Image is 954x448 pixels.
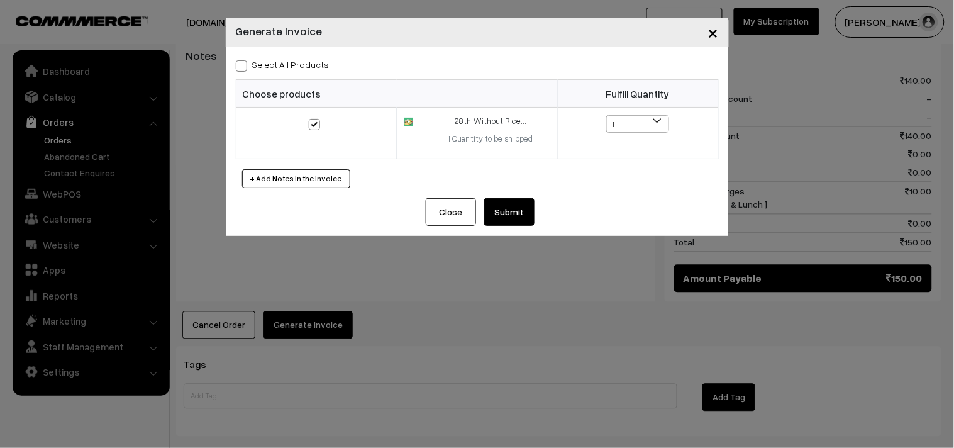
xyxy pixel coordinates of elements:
[698,13,729,52] button: Close
[557,80,718,108] th: Fulfill Quantity
[426,198,476,226] button: Close
[236,58,330,71] label: Select all Products
[236,80,557,108] th: Choose products
[404,118,413,126] img: 17327207182824lunch-cartoon.jpg
[708,20,719,43] span: ×
[607,116,668,133] span: 1
[484,198,535,226] button: Submit
[432,115,550,128] div: 28th Without Rice...
[236,23,323,40] h4: Generate Invoice
[242,169,350,188] button: + Add Notes in the Invoice
[606,115,669,133] span: 1
[432,133,550,145] div: 1 Quantity to be shipped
